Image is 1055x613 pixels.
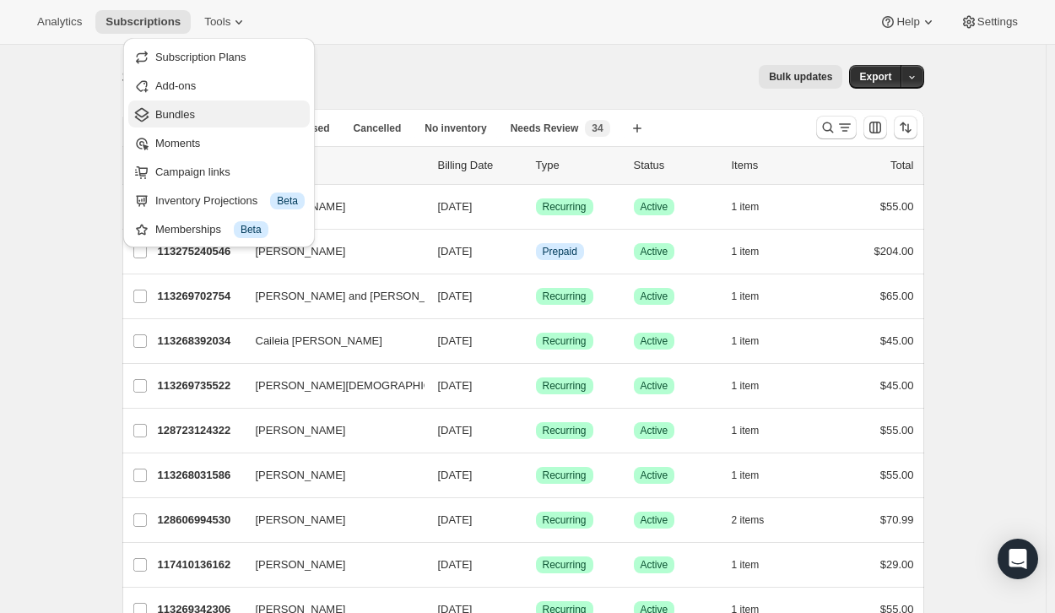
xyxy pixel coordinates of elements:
[732,157,816,174] div: Items
[246,462,414,489] button: [PERSON_NAME]
[194,10,257,34] button: Tools
[158,157,914,174] div: IDCustomerBilling DateTypeStatusItemsTotal
[543,334,587,348] span: Recurring
[128,187,310,214] button: Inventory Projections
[543,513,587,527] span: Recurring
[246,283,414,310] button: [PERSON_NAME] and [PERSON_NAME]
[158,467,242,484] p: 113268031586
[438,424,473,437] span: [DATE]
[246,238,414,265] button: [PERSON_NAME]
[732,553,778,577] button: 1 item
[869,10,946,34] button: Help
[732,464,778,487] button: 1 item
[155,137,200,149] span: Moments
[204,15,230,29] span: Tools
[158,508,914,532] div: 128606994530[PERSON_NAME][DATE]SuccessRecurringSuccessActive2 items$70.99
[438,469,473,481] span: [DATE]
[128,72,310,99] button: Add-ons
[246,193,414,220] button: [PERSON_NAME]
[641,469,668,482] span: Active
[158,422,242,439] p: 128723124322
[246,417,414,444] button: [PERSON_NAME]
[732,245,760,258] span: 1 item
[438,334,473,347] span: [DATE]
[425,122,486,135] span: No inventory
[128,215,310,242] button: Memberships
[641,200,668,214] span: Active
[155,193,305,209] div: Inventory Projections
[896,15,919,29] span: Help
[641,513,668,527] span: Active
[543,245,577,258] span: Prepaid
[354,122,402,135] span: Cancelled
[155,108,195,121] span: Bundles
[894,116,917,139] button: Sort the results
[256,377,468,394] span: [PERSON_NAME][DEMOGRAPHIC_DATA]
[158,556,242,573] p: 117410136162
[158,553,914,577] div: 117410136162[PERSON_NAME][DATE]SuccessRecurringSuccessActive1 item$29.00
[256,333,382,350] span: Caileia [PERSON_NAME]
[543,558,587,572] span: Recurring
[732,374,778,398] button: 1 item
[880,558,914,571] span: $29.00
[732,290,760,303] span: 1 item
[950,10,1028,34] button: Settings
[158,285,914,308] div: 113269702754[PERSON_NAME] and [PERSON_NAME][DATE]SuccessRecurringSuccessActive1 item$65.00
[880,424,914,437] span: $55.00
[438,379,473,392] span: [DATE]
[816,116,857,139] button: Search and filter results
[880,379,914,392] span: $45.00
[256,512,346,529] span: [PERSON_NAME]
[732,334,760,348] span: 1 item
[732,200,760,214] span: 1 item
[438,245,473,258] span: [DATE]
[158,419,914,442] div: 128723124322[PERSON_NAME][DATE]SuccessRecurringSuccessActive1 item$55.00
[641,290,668,303] span: Active
[155,79,196,92] span: Add-ons
[880,513,914,526] span: $70.99
[158,329,914,353] div: 113268392034Caileia [PERSON_NAME][DATE]SuccessRecurringSuccessActive1 item$45.00
[27,10,92,34] button: Analytics
[543,379,587,393] span: Recurring
[732,379,760,393] span: 1 item
[155,51,246,63] span: Subscription Plans
[890,157,913,174] p: Total
[158,377,242,394] p: 113269735522
[732,469,760,482] span: 1 item
[641,334,668,348] span: Active
[732,285,778,308] button: 1 item
[256,288,461,305] span: [PERSON_NAME] and [PERSON_NAME]
[128,129,310,156] button: Moments
[246,372,414,399] button: [PERSON_NAME][DEMOGRAPHIC_DATA]
[158,288,242,305] p: 113269702754
[849,65,901,89] button: Export
[863,116,887,139] button: Customize table column order and visibility
[859,70,891,84] span: Export
[158,374,914,398] div: 113269735522[PERSON_NAME][DEMOGRAPHIC_DATA][DATE]SuccessRecurringSuccessActive1 item$45.00
[769,70,832,84] span: Bulk updates
[95,10,191,34] button: Subscriptions
[128,158,310,185] button: Campaign links
[128,43,310,70] button: Subscription Plans
[880,334,914,347] span: $45.00
[246,507,414,534] button: [PERSON_NAME]
[438,513,473,526] span: [DATE]
[536,157,620,174] div: Type
[732,419,778,442] button: 1 item
[641,558,668,572] span: Active
[246,551,414,578] button: [PERSON_NAME]
[256,157,425,174] p: Customer
[511,122,579,135] span: Needs Review
[732,424,760,437] span: 1 item
[438,290,473,302] span: [DATE]
[158,464,914,487] div: 113268031586[PERSON_NAME][DATE]SuccessRecurringSuccessActive1 item$55.00
[241,223,262,236] span: Beta
[158,240,914,263] div: 113275240546[PERSON_NAME][DATE]InfoPrepaidSuccessActive1 item$204.00
[438,200,473,213] span: [DATE]
[732,508,783,532] button: 2 items
[732,513,765,527] span: 2 items
[543,469,587,482] span: Recurring
[105,15,181,29] span: Subscriptions
[543,424,587,437] span: Recurring
[874,245,914,258] span: $204.00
